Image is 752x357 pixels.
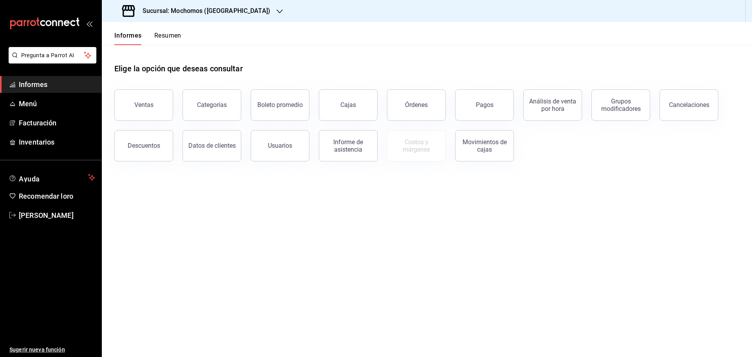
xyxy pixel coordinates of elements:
font: Sugerir nueva función [9,346,65,353]
font: Elige la opción que deseas consultar [114,64,243,73]
font: Facturación [19,119,56,127]
font: Menú [19,100,37,108]
font: Grupos modificadores [601,98,641,112]
font: Resumen [154,32,181,39]
font: Usuarios [268,142,292,149]
button: Contrata inventarios para ver este informe [387,130,446,161]
font: Datos de clientes [188,142,236,149]
font: Ventas [134,101,154,109]
button: Boleto promedio [251,89,309,121]
font: Movimientos de cajas [463,138,507,153]
font: Boleto promedio [257,101,303,109]
button: Usuarios [251,130,309,161]
font: Cancelaciones [669,101,709,109]
button: Análisis de venta por hora [523,89,582,121]
font: Ayuda [19,175,40,183]
font: Categorías [197,101,227,109]
button: Pagos [455,89,514,121]
div: pestañas de navegación [114,31,181,45]
button: Cancelaciones [660,89,718,121]
button: Pregunta a Parrot AI [9,47,96,63]
button: Descuentos [114,130,173,161]
button: Ventas [114,89,173,121]
font: Costos y márgenes [403,138,430,153]
button: abrir_cajón_menú [86,20,92,27]
font: Recomendar loro [19,192,73,200]
button: Movimientos de cajas [455,130,514,161]
font: Pagos [476,101,493,109]
button: Órdenes [387,89,446,121]
font: Informes [19,80,47,89]
font: Órdenes [405,101,428,109]
font: Análisis de venta por hora [529,98,576,112]
button: Informe de asistencia [319,130,378,161]
button: Datos de clientes [183,130,241,161]
font: Pregunta a Parrot AI [21,52,74,58]
button: Categorías [183,89,241,121]
a: Pregunta a Parrot AI [5,57,96,65]
font: Descuentos [128,142,160,149]
font: Informe de asistencia [333,138,363,153]
font: Inventarios [19,138,54,146]
font: [PERSON_NAME] [19,211,74,219]
button: Cajas [319,89,378,121]
font: Informes [114,32,142,39]
font: Sucursal: Mochomos ([GEOGRAPHIC_DATA]) [143,7,270,14]
font: Cajas [340,101,356,109]
button: Grupos modificadores [591,89,650,121]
